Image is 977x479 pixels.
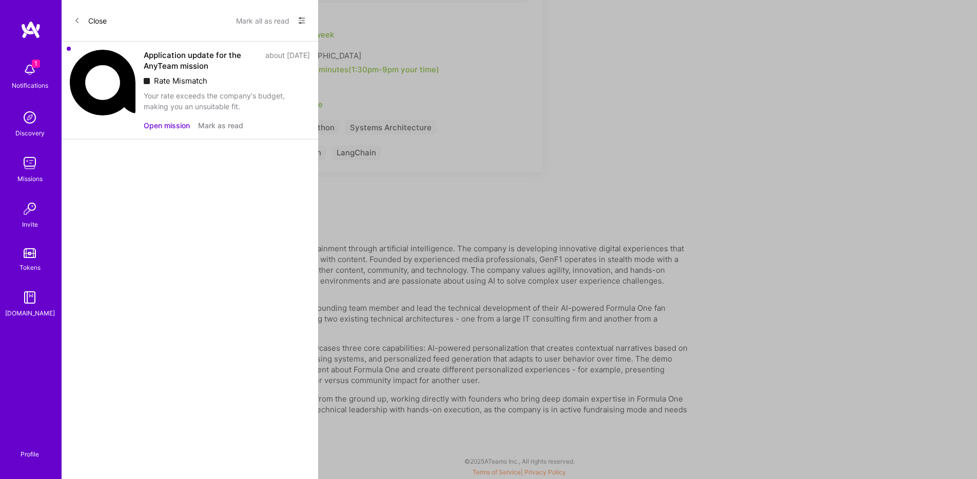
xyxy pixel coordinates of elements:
[5,308,55,318] div: [DOMAIN_NAME]
[21,449,39,458] div: Profile
[236,12,289,29] button: Mark all as read
[144,50,259,71] div: Application update for the AnyTeam mission
[144,75,310,86] div: Rate Mismatch
[19,153,40,173] img: teamwork
[19,107,40,128] img: discovery
[19,262,41,273] div: Tokens
[19,287,40,308] img: guide book
[12,80,48,91] div: Notifications
[265,50,310,71] div: about [DATE]
[144,120,190,131] button: Open mission
[17,173,43,184] div: Missions
[22,219,38,230] div: Invite
[198,120,243,131] button: Mark as read
[15,128,45,138] div: Discovery
[144,90,310,112] div: Your rate exceeds the company's budget, making you an unsuitable fit.
[21,21,41,39] img: logo
[19,198,40,219] img: Invite
[70,50,135,115] img: Company Logo
[74,12,107,29] button: Close
[32,59,40,68] span: 1
[17,438,43,458] a: Profile
[24,248,36,258] img: tokens
[19,59,40,80] img: bell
